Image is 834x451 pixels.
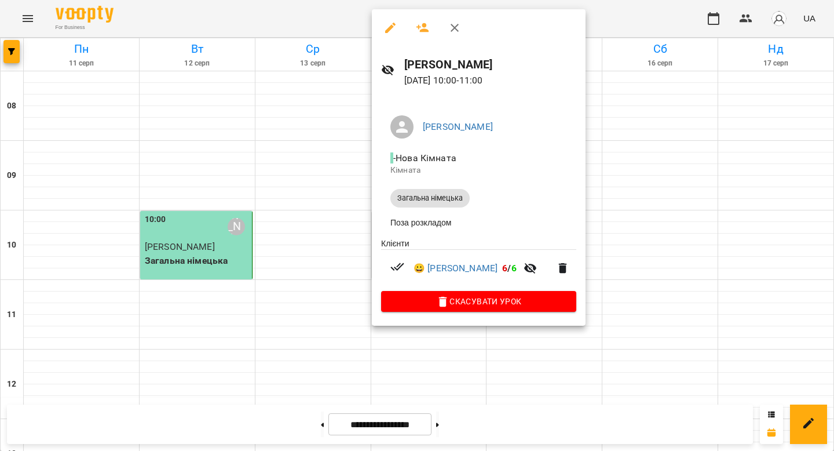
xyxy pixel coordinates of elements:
span: 6 [502,263,507,274]
b: / [502,263,516,274]
p: Кімната [390,165,567,176]
li: Поза розкладом [381,212,576,233]
h6: [PERSON_NAME] [404,56,577,74]
p: [DATE] 10:00 - 11:00 [404,74,577,88]
a: [PERSON_NAME] [423,121,493,132]
ul: Клієнти [381,238,576,292]
svg: Візит сплачено [390,260,404,274]
span: - Нова Кімната [390,152,459,163]
button: Скасувати Урок [381,291,576,312]
span: Скасувати Урок [390,294,567,308]
span: Загальна німецька [390,193,470,203]
a: 😀 [PERSON_NAME] [414,261,498,275]
span: 6 [511,263,517,274]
